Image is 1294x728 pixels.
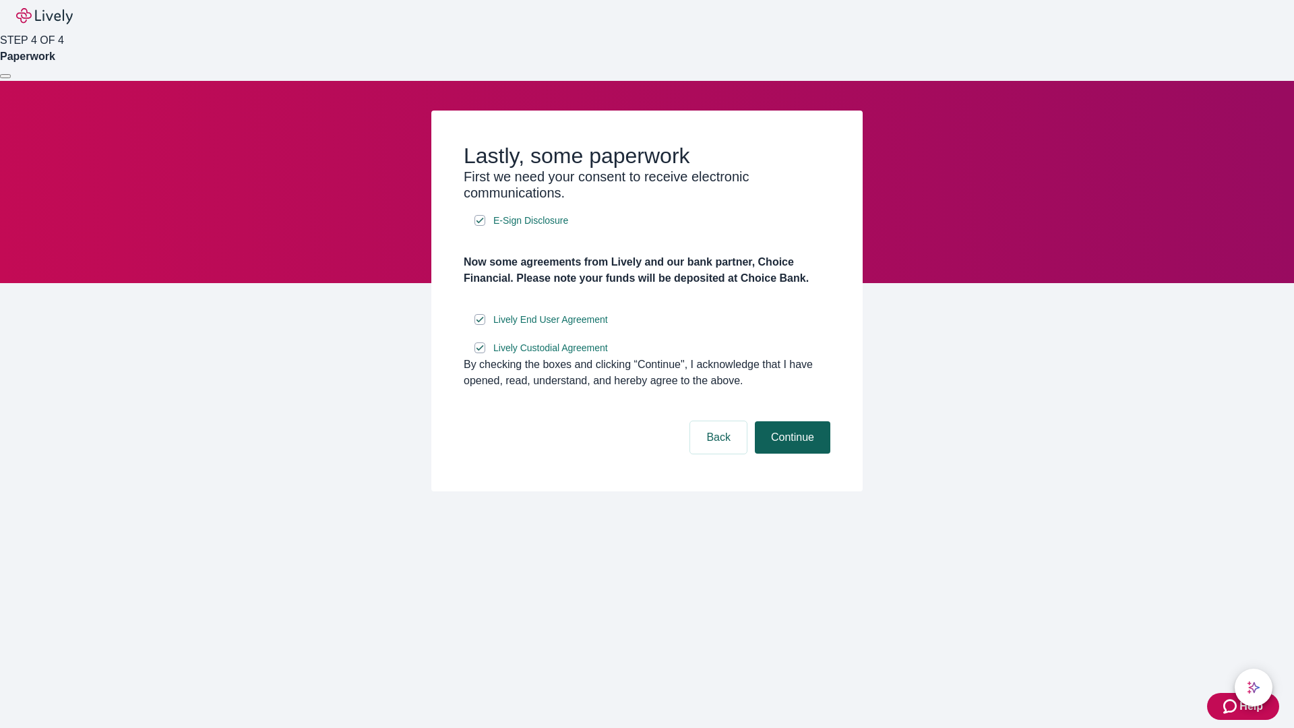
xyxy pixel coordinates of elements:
[464,143,830,169] h2: Lastly, some paperwork
[1239,698,1263,715] span: Help
[1223,698,1239,715] svg: Zendesk support icon
[1247,681,1260,694] svg: Lively AI Assistant
[491,311,611,328] a: e-sign disclosure document
[464,169,830,201] h3: First we need your consent to receive electronic communications.
[690,421,747,454] button: Back
[493,214,568,228] span: E-Sign Disclosure
[493,313,608,327] span: Lively End User Agreement
[464,254,830,286] h4: Now some agreements from Lively and our bank partner, Choice Financial. Please note your funds wi...
[491,340,611,357] a: e-sign disclosure document
[1207,693,1279,720] button: Zendesk support iconHelp
[491,212,571,229] a: e-sign disclosure document
[16,8,73,24] img: Lively
[464,357,830,389] div: By checking the boxes and clicking “Continue", I acknowledge that I have opened, read, understand...
[1235,669,1272,706] button: chat
[493,341,608,355] span: Lively Custodial Agreement
[755,421,830,454] button: Continue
